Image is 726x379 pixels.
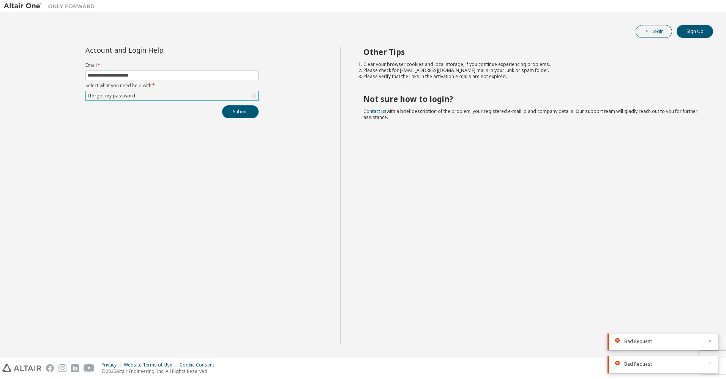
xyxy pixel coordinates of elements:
span: Bad Request [624,338,652,345]
img: Altair One [4,2,99,10]
button: Sign Up [677,25,713,38]
div: Account and Login Help [85,47,224,53]
li: Please check for [EMAIL_ADDRESS][DOMAIN_NAME] mails in your junk or spam folder. [363,67,700,74]
span: Bad Request [624,361,652,367]
img: facebook.svg [46,364,54,372]
span: with a brief description of the problem, your registered e-mail id and company details. Our suppo... [363,108,698,121]
img: youtube.svg [84,364,95,372]
li: Clear your browser cookies and local storage, if you continue experiencing problems. [363,61,700,67]
div: Privacy [101,362,124,368]
h2: Not sure how to login? [363,94,700,104]
div: I forgot my password [86,92,136,100]
button: Login [636,25,672,38]
label: Select what you need help with [85,83,259,89]
img: instagram.svg [58,364,66,372]
p: © 2025 Altair Engineering, Inc. All Rights Reserved. [101,368,219,374]
li: Please verify that the links in the activation e-mails are not expired. [363,74,700,80]
h2: Other Tips [363,47,700,57]
div: I forgot my password [86,91,258,100]
div: Website Terms of Use [124,362,180,368]
button: Submit [222,105,259,118]
a: Contact us [363,108,387,114]
img: linkedin.svg [71,364,79,372]
div: Cookie Consent [180,362,219,368]
label: Email [85,62,259,68]
img: altair_logo.svg [2,364,41,372]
